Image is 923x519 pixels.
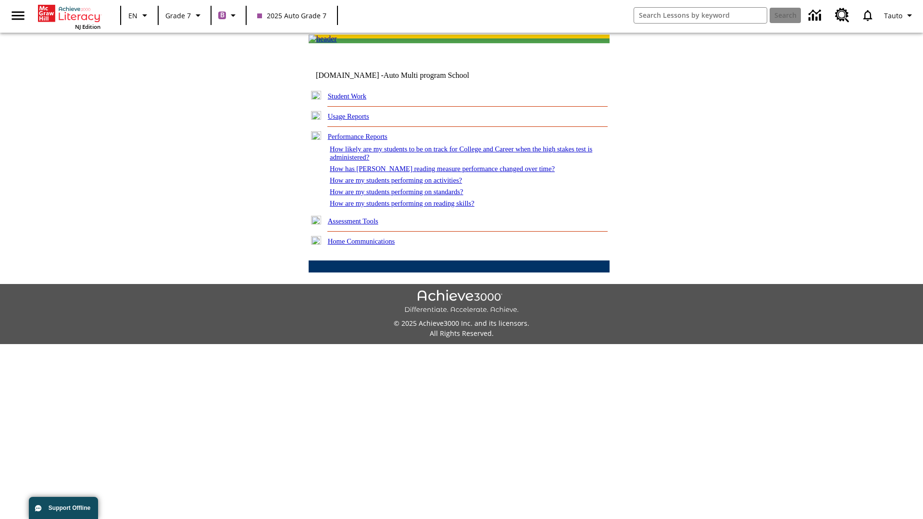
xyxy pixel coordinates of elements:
[330,199,474,207] a: How are my students performing on reading skills?
[75,23,100,30] span: NJ Edition
[311,131,321,140] img: minus.gif
[328,92,366,100] a: Student Work
[880,7,919,24] button: Profile/Settings
[316,71,493,80] td: [DOMAIN_NAME] -
[328,217,378,225] a: Assessment Tools
[829,2,855,28] a: Resource Center, Will open in new tab
[330,188,463,196] a: How are my students performing on standards?
[309,35,337,43] img: header
[384,71,469,79] nobr: Auto Multi program School
[124,7,155,24] button: Language: EN, Select a language
[257,11,326,21] span: 2025 Auto Grade 7
[162,7,208,24] button: Grade: Grade 7, Select a grade
[4,1,32,30] button: Open side menu
[311,216,321,224] img: plus.gif
[311,236,321,245] img: plus.gif
[634,8,767,23] input: search field
[165,11,191,21] span: Grade 7
[884,11,902,21] span: Tauto
[330,176,462,184] a: How are my students performing on activities?
[855,3,880,28] a: Notifications
[404,290,519,314] img: Achieve3000 Differentiate Accelerate Achieve
[38,3,100,30] div: Home
[311,111,321,120] img: plus.gif
[803,2,829,29] a: Data Center
[128,11,137,21] span: EN
[311,91,321,99] img: plus.gif
[220,9,225,21] span: B
[328,133,387,140] a: Performance Reports
[214,7,243,24] button: Boost Class color is purple. Change class color
[29,497,98,519] button: Support Offline
[330,165,555,173] a: How has [PERSON_NAME] reading measure performance changed over time?
[330,145,592,161] a: How likely are my students to be on track for College and Career when the high stakes test is adm...
[328,237,395,245] a: Home Communications
[328,112,369,120] a: Usage Reports
[49,505,90,511] span: Support Offline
